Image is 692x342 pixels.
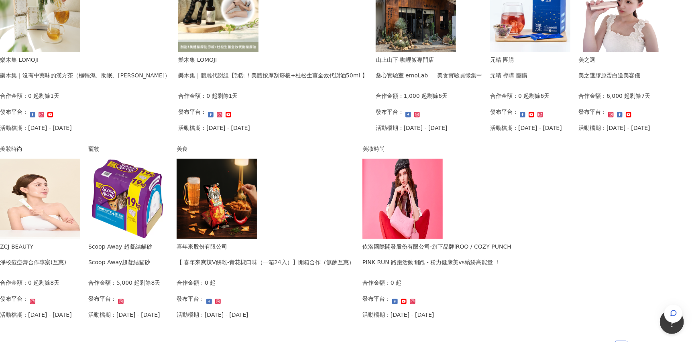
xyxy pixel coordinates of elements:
div: 寵物 [88,144,169,153]
p: 活動檔期：[DATE] - [DATE] [362,310,434,319]
p: 6,000 起 [607,91,630,100]
div: 元晴 導購 團購 [490,71,527,80]
div: 山上山下-咖哩飯專門店 [376,55,482,64]
p: 0 起 [518,91,529,100]
img: 粉力健康美vs繽紛高能量系列服飾+養膚配件 [362,159,443,239]
p: 1,000 起 [404,91,427,100]
div: 【 喜年來爽辣V餅乾-青花椒口味（一箱24入）】開箱合作（無酬互惠） [177,258,354,267]
div: 依洛國際開發股份有限公司-旗下品牌iROO / COZY PUNCH [362,242,511,251]
p: 合作金額： [490,91,518,100]
p: 合作金額： [376,91,404,100]
div: 美之選 [578,55,640,64]
p: 剩餘6天 [427,91,448,100]
div: 元晴 團購 [490,55,527,64]
div: 美妝時尚 [362,144,511,153]
div: 美食 [177,144,354,153]
p: 合作金額： [578,91,607,100]
div: PINK RUN 路跑活動開跑 - 粉力健康美vs繽紛高能量 ！ [362,258,511,267]
iframe: Help Scout Beacon - Open [660,310,684,334]
p: 0 起 [28,278,39,287]
p: 發布平台： [362,294,391,303]
p: 活動檔期：[DATE] - [DATE] [88,310,160,319]
p: 發布平台： [178,107,206,116]
p: 合作金額： [177,278,205,287]
p: 剩餘1天 [39,91,59,100]
p: 合作金額： [178,91,206,100]
div: 樂木集｜體雕代謝組【刮刮！美體按摩刮痧板+杜松生薑全效代謝油50ml 】 [178,71,368,80]
p: 發布平台： [578,107,607,116]
p: 0 起 [28,91,39,100]
p: 5,000 起 [116,278,140,287]
p: 活動檔期：[DATE] - [DATE] [376,123,448,132]
p: 發布平台： [177,294,205,303]
div: 喜年來股份有限公司 [177,242,354,251]
div: Scoop Away 超凝結貓砂 [88,242,152,251]
p: 剩餘7天 [630,91,651,100]
img: 喜年來爽辣V餅乾-青花椒口味（一箱24入） [177,159,257,239]
div: Scoop Away超凝結貓砂 [88,258,152,267]
p: 活動檔期：[DATE] - [DATE] [178,123,250,132]
p: 活動檔期：[DATE] - [DATE] [490,123,562,132]
p: 活動檔期：[DATE] - [DATE] [578,123,650,132]
p: 剩餘1天 [218,91,238,100]
img: Scoop Away超凝結貓砂 [88,159,169,239]
p: 發布平台： [376,107,404,116]
p: 剩餘8天 [39,278,59,287]
p: 發布平台： [88,294,116,303]
div: 樂木集 LOMOJI [178,55,368,64]
p: 0 起 [205,278,216,287]
p: 活動檔期：[DATE] - [DATE] [177,310,248,319]
p: 發布平台： [490,107,518,116]
p: 合作金額： [88,278,116,287]
div: 桑心實驗室 emoLab — 美食實驗員徵集中 [376,71,482,80]
p: 合作金額： [362,278,391,287]
p: 剩餘6天 [529,91,550,100]
p: 0 起 [391,278,401,287]
p: 剩餘8天 [140,278,161,287]
p: 0 起 [206,91,217,100]
div: 美之選膠原蛋白送美容儀 [578,71,640,80]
